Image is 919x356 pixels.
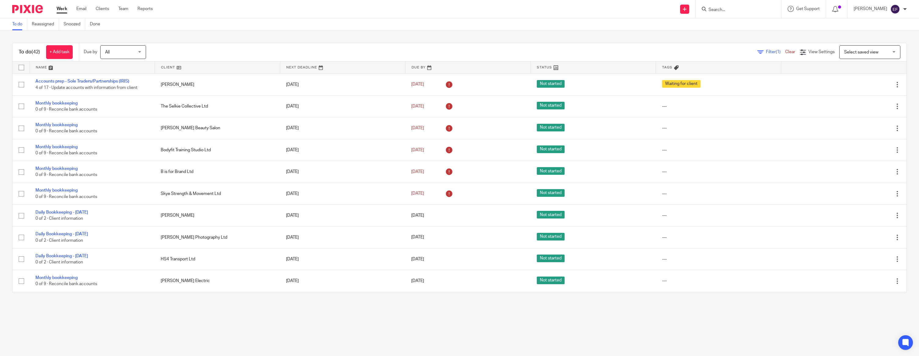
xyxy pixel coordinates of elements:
[662,80,701,88] span: Waiting for client
[280,270,405,292] td: [DATE]
[411,279,424,283] span: [DATE]
[35,79,129,83] a: Accounts prep - Sole Traders/Partnerships (IRIS)
[844,50,878,54] span: Select saved view
[35,195,97,199] span: 0 of 9 · Reconcile bank accounts
[35,173,97,177] span: 0 of 9 · Reconcile bank accounts
[155,139,280,161] td: Bodyfit Training Studio Ltd
[662,103,775,109] div: ---
[155,95,280,117] td: The Selkie Collective Ltd
[35,260,83,264] span: 0 of 2 · Client information
[57,6,67,12] a: Work
[76,6,86,12] a: Email
[64,18,85,30] a: Snoozed
[35,276,78,280] a: Monthly bookkeeping
[35,86,137,90] span: 4 of 17 · Update accounts with information from client
[155,74,280,95] td: [PERSON_NAME]
[662,278,775,284] div: ---
[708,7,763,13] input: Search
[155,205,280,226] td: [PERSON_NAME]
[411,126,424,130] span: [DATE]
[662,147,775,153] div: ---
[280,248,405,270] td: [DATE]
[90,18,105,30] a: Done
[280,117,405,139] td: [DATE]
[280,95,405,117] td: [DATE]
[280,74,405,95] td: [DATE]
[662,234,775,240] div: ---
[411,257,424,261] span: [DATE]
[35,151,97,155] span: 0 of 9 · Reconcile bank accounts
[35,232,88,236] a: Daily Bookkeeping - [DATE]
[105,50,110,54] span: All
[411,104,424,108] span: [DATE]
[12,5,43,13] img: Pixie
[35,210,88,215] a: Daily Bookkeeping - [DATE]
[662,256,775,262] div: ---
[46,45,73,59] a: + Add task
[411,213,424,218] span: [DATE]
[35,107,97,112] span: 0 of 9 · Reconcile bank accounts
[766,50,785,54] span: Filter
[32,18,59,30] a: Reassigned
[19,49,40,55] h1: To do
[137,6,153,12] a: Reports
[411,192,424,196] span: [DATE]
[35,101,78,105] a: Monthly bookkeeping
[537,124,565,131] span: Not started
[890,4,900,14] img: svg%3E
[155,248,280,270] td: HS4 Transport Ltd
[537,189,565,197] span: Not started
[662,66,672,69] span: Tags
[537,211,565,218] span: Not started
[776,50,781,54] span: (1)
[31,50,40,54] span: (42)
[35,238,83,243] span: 0 of 2 · Client information
[280,205,405,226] td: [DATE]
[662,212,775,218] div: ---
[35,129,97,134] span: 0 of 9 · Reconcile bank accounts
[84,49,97,55] p: Due by
[537,102,565,109] span: Not started
[796,7,820,11] span: Get Support
[785,50,795,54] a: Clear
[662,125,775,131] div: ---
[155,161,280,183] td: B is for Brand Ltd
[155,270,280,292] td: [PERSON_NAME] Electric
[280,226,405,248] td: [DATE]
[662,191,775,197] div: ---
[411,170,424,174] span: [DATE]
[35,282,97,286] span: 0 of 9 · Reconcile bank accounts
[35,167,78,171] a: Monthly bookkeeping
[280,183,405,204] td: [DATE]
[35,188,78,193] a: Monthly bookkeeping
[854,6,887,12] p: [PERSON_NAME]
[411,83,424,87] span: [DATE]
[537,277,565,284] span: Not started
[537,255,565,262] span: Not started
[12,18,27,30] a: To do
[411,148,424,152] span: [DATE]
[662,169,775,175] div: ---
[96,6,109,12] a: Clients
[280,292,405,314] td: [DATE]
[537,145,565,153] span: Not started
[155,292,280,314] td: Glenshiel Campsite Limited
[537,167,565,175] span: Not started
[280,161,405,183] td: [DATE]
[155,117,280,139] td: [PERSON_NAME] Beauty Salon
[808,50,835,54] span: View Settings
[411,235,424,240] span: [DATE]
[118,6,128,12] a: Team
[280,139,405,161] td: [DATE]
[35,123,78,127] a: Monthly bookkeeping
[537,80,565,88] span: Not started
[35,254,88,258] a: Daily Bookkeeping - [DATE]
[155,226,280,248] td: [PERSON_NAME] Photography Ltd
[537,233,565,240] span: Not started
[155,183,280,204] td: Skye Strength & Movement Ltd
[35,145,78,149] a: Monthly bookkeeping
[35,216,83,221] span: 0 of 2 · Client information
